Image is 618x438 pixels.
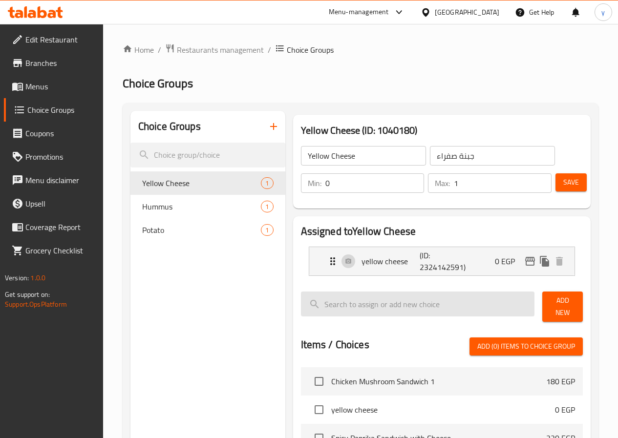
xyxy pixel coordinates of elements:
[138,119,201,134] h2: Choice Groups
[130,143,285,167] input: search
[601,7,605,18] span: y
[331,404,555,416] span: yellow cheese
[261,179,273,188] span: 1
[555,404,575,416] p: 0 EGP
[301,224,583,239] h2: Assigned to Yellow Cheese
[309,371,329,392] span: Select choice
[130,218,285,242] div: Potato1
[25,127,95,139] span: Coupons
[158,44,161,56] li: /
[123,44,154,56] a: Home
[261,201,273,212] div: Choices
[4,215,103,239] a: Coverage Report
[261,177,273,189] div: Choices
[25,81,95,92] span: Menus
[261,226,273,235] span: 1
[420,250,459,273] p: (ID: 2324142591)
[552,254,567,269] button: delete
[523,254,537,269] button: edit
[27,104,95,116] span: Choice Groups
[5,288,50,301] span: Get support on:
[25,57,95,69] span: Branches
[4,168,103,192] a: Menu disclaimer
[261,224,273,236] div: Choices
[546,375,575,387] p: 180 EGP
[495,255,523,267] p: 0 EGP
[25,34,95,45] span: Edit Restaurant
[331,375,546,387] span: Chicken Mushroom Sandwich 1
[25,151,95,163] span: Promotions
[362,255,420,267] p: yellow cheese
[123,43,598,56] nav: breadcrumb
[142,177,261,189] span: Yellow Cheese
[25,245,95,256] span: Grocery Checklist
[435,7,499,18] div: [GEOGRAPHIC_DATA]
[309,247,575,275] div: Expand
[308,177,321,189] p: Min:
[477,340,575,353] span: Add (0) items to choice group
[4,28,103,51] a: Edit Restaurant
[5,271,29,284] span: Version:
[165,43,264,56] a: Restaurants management
[261,202,273,211] span: 1
[25,174,95,186] span: Menu disclaimer
[25,198,95,209] span: Upsell
[130,171,285,195] div: Yellow Cheese1
[555,173,587,191] button: Save
[4,98,103,122] a: Choice Groups
[4,192,103,215] a: Upsell
[4,122,103,145] a: Coupons
[30,271,45,284] span: 1.0.0
[142,224,261,236] span: Potato
[25,221,95,233] span: Coverage Report
[177,44,264,56] span: Restaurants management
[563,176,579,188] span: Save
[537,254,552,269] button: duplicate
[5,298,67,311] a: Support.OpsPlatform
[469,337,583,355] button: Add (0) items to choice group
[435,177,450,189] p: Max:
[329,6,389,18] div: Menu-management
[142,201,261,212] span: Hummus
[4,51,103,75] a: Branches
[268,44,271,56] li: /
[301,243,583,280] li: Expand
[542,292,583,322] button: Add New
[550,294,575,319] span: Add New
[130,195,285,218] div: Hummus1
[309,399,329,420] span: Select choice
[301,337,369,352] h2: Items / Choices
[4,239,103,262] a: Grocery Checklist
[287,44,334,56] span: Choice Groups
[123,72,193,94] span: Choice Groups
[301,292,535,316] input: search
[301,123,583,138] h3: Yellow Cheese (ID: 1040180)
[4,145,103,168] a: Promotions
[4,75,103,98] a: Menus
